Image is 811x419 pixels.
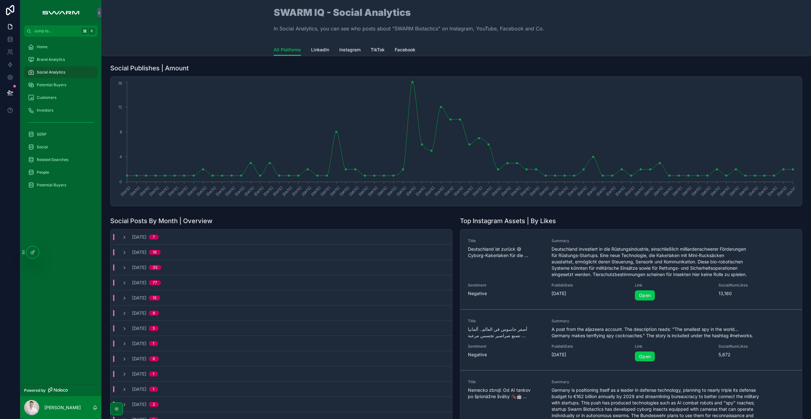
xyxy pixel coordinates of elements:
[110,216,213,225] h1: Social Posts By Month | Overview
[37,108,53,113] span: Investors
[395,44,415,57] a: Facebook
[119,154,122,159] tspan: 4
[44,404,81,411] p: [PERSON_NAME]
[395,47,415,53] span: Facebook
[520,185,531,197] text: [DATE]
[415,185,426,197] text: [DATE]
[468,379,544,384] span: Title
[311,44,329,57] a: LinkedIn
[635,290,655,300] a: Open
[481,185,493,197] text: [DATE]
[24,167,98,178] a: People
[153,265,157,270] div: 35
[460,229,802,310] a: TitleDeutschland ist zurück 😅 Cyborg-Kakerlaken für die ...SummaryDeutschland investiert in die R...
[462,185,474,197] text: [DATE]
[567,185,578,197] text: [DATE]
[552,319,767,324] span: Summary
[718,283,794,288] span: SocialNumLikes
[37,70,65,75] span: Social Analytics
[37,183,66,188] span: Potential Buyers
[443,185,455,197] text: [DATE]
[132,356,146,362] span: [DATE]
[624,185,635,197] text: [DATE]
[371,44,385,57] a: TikTok
[39,8,82,18] img: App logo
[24,388,46,393] span: Powered by
[681,185,693,197] text: [DATE]
[153,280,157,285] div: 77
[301,185,312,197] text: [DATE]
[539,185,550,197] text: [DATE]
[311,47,329,53] span: LinkedIn
[153,295,156,300] div: 15
[24,92,98,103] a: Customers
[460,310,802,371] a: Titleأصغر جاسوس في العالم.. ألمانيا تصنع صراصير تجسس مرعبة ...SummaryA post from the aljazeera ac...
[153,250,157,255] div: 16
[215,185,227,197] text: [DATE]
[468,344,544,349] span: Sentiment
[605,185,616,197] text: [DATE]
[468,387,544,400] span: Nemecko zbrojí: Od AI tankov po špionážne šváby 🪳🤖 ...
[719,185,731,197] text: [DATE]
[153,356,155,361] div: 6
[158,185,169,197] text: [DATE]
[453,185,464,197] text: [DATE]
[177,185,188,197] text: [DATE]
[24,129,98,140] a: SERP
[153,235,155,240] div: 7
[153,326,155,331] div: 5
[282,185,293,197] text: [DATE]
[37,44,48,49] span: Home
[187,185,198,197] text: [DATE]
[89,29,94,34] span: K
[757,185,769,197] text: [DATE]
[37,132,47,137] span: SERP
[153,341,154,346] div: 1
[468,283,544,288] span: Sentiment
[552,326,767,339] span: A post from the aljazeera account. The description reads: "The smallest spy in the world... Germa...
[132,249,146,255] span: [DATE]
[132,310,146,316] span: [DATE]
[767,185,778,197] text: [DATE]
[24,179,98,191] a: Potential Buyers
[700,185,712,197] text: [DATE]
[118,105,122,109] tspan: 12
[468,319,544,324] span: Title
[635,344,711,349] span: Link
[615,185,626,197] text: [DATE]
[37,82,66,87] span: Potential Buyers
[132,264,146,271] span: [DATE]
[132,234,146,240] span: [DATE]
[263,185,274,197] text: [DATE]
[748,185,759,197] text: [DATE]
[37,95,56,100] span: Customers
[24,25,98,37] button: Jump to...K
[148,185,160,197] text: [DATE]
[114,81,798,202] div: chart
[718,344,794,349] span: SocialNumLikes
[396,185,407,197] text: [DATE]
[132,371,146,377] span: [DATE]
[206,185,217,197] text: [DATE]
[577,185,588,197] text: [DATE]
[468,351,544,358] span: Negative
[129,185,141,197] text: [DATE]
[168,185,179,197] text: [DATE]
[552,379,767,384] span: Summary
[662,185,674,197] text: [DATE]
[377,185,388,197] text: [DATE]
[339,47,361,53] span: Instagram
[468,326,544,339] span: أصغر جاسوس في العالم.. ألمانيا تصنع صراصير تجسس مرعبة ...
[776,185,788,197] text: [DATE]
[552,238,767,243] span: Summary
[529,185,540,197] text: [DATE]
[672,185,683,197] text: [DATE]
[653,185,664,197] text: [DATE]
[139,185,150,197] text: [DATE]
[552,351,628,358] span: [DATE]
[37,57,65,62] span: Brand Analytics
[110,64,189,73] h1: Social Publishes | Amount
[153,371,154,377] div: 1
[132,386,146,392] span: [DATE]
[552,283,628,288] span: PublishDate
